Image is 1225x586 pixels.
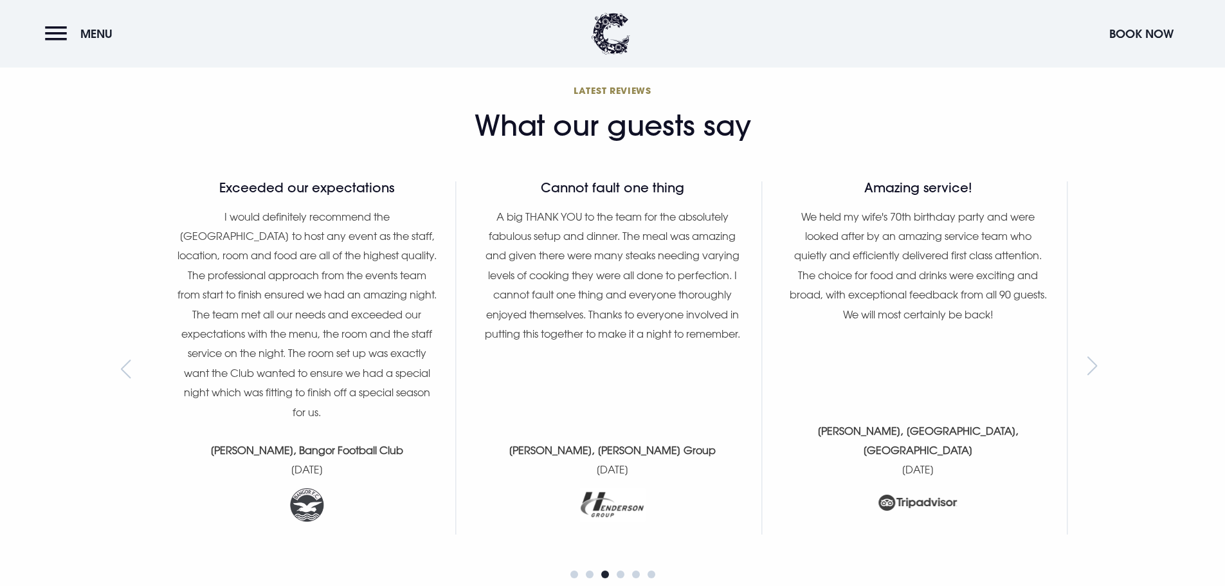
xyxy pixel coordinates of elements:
[596,463,629,476] time: [DATE]
[482,207,743,344] p: A big THANK YOU to the team for the absolutely fabulous setup and dinner. The meal was amazing an...
[1103,20,1180,48] button: Book Now
[210,444,403,457] strong: [PERSON_NAME], Bangor Football Club
[121,360,138,379] div: Previous slide
[158,84,1068,96] h3: Latest reviews
[788,181,1048,194] h4: Amazing service!
[176,181,437,194] h4: Exceeded our expectations
[482,181,743,194] h4: Cannot fault one thing
[817,425,1019,457] strong: [PERSON_NAME], [GEOGRAPHIC_DATA], [GEOGRAPHIC_DATA]
[1087,360,1105,379] div: Next slide
[570,571,578,578] span: Go to slide 1
[617,571,624,578] span: Go to slide 4
[648,571,655,578] span: Go to slide 6
[509,444,716,457] strong: [PERSON_NAME], [PERSON_NAME] Group
[592,13,630,55] img: Clandeboye Lodge
[788,207,1048,324] p: We held my wife's 70th birthday party and were looked after by an amazing service team who quietl...
[176,207,437,422] p: I would definitely recommend the [GEOGRAPHIC_DATA] to host any event as the staff, location, room...
[902,463,934,476] time: [DATE]
[45,20,119,48] button: Menu
[475,109,751,143] h2: What our guests say
[632,571,640,578] span: Go to slide 5
[586,571,594,578] span: Go to slide 2
[291,463,323,476] time: [DATE]
[80,26,113,41] span: Menu
[601,571,609,578] span: Go to slide 3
